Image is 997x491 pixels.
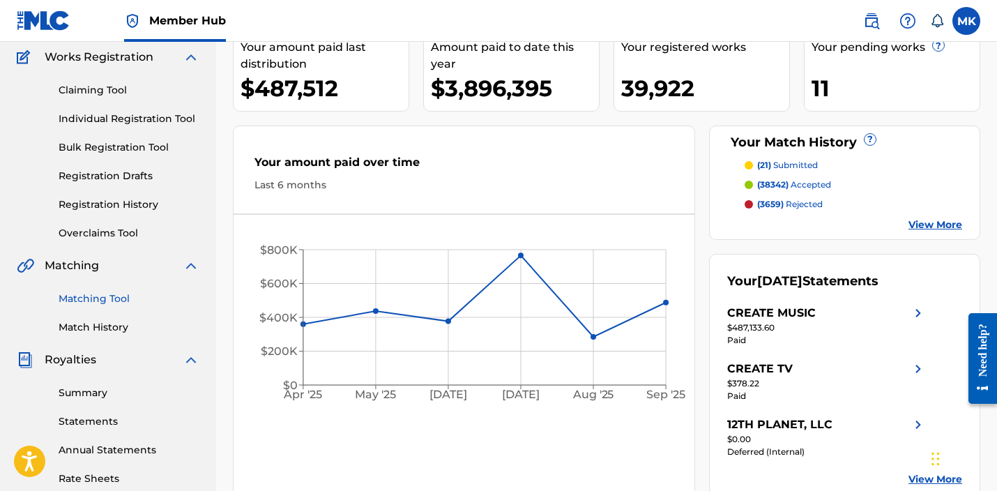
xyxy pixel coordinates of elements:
[183,49,199,66] img: expand
[15,21,34,74] div: Need help?
[261,345,298,358] tspan: $200K
[59,226,199,241] a: Overclaims Tool
[621,73,789,104] div: 39,922
[647,388,686,402] tspan: Sep '25
[59,140,199,155] a: Bulk Registration Tool
[621,39,789,56] div: Your registered works
[260,277,298,290] tspan: $600K
[572,388,614,402] tspan: Aug '25
[17,10,70,31] img: MLC Logo
[183,352,199,368] img: expand
[45,257,99,274] span: Matching
[429,388,467,402] tspan: [DATE]
[17,49,35,66] img: Works Registration
[10,10,39,101] div: Open Resource Center
[59,112,199,126] a: Individual Registration Tool
[259,311,298,324] tspan: $400K
[59,292,199,306] a: Matching Tool
[45,352,96,368] span: Royalties
[431,39,599,73] div: Amount paid to date this year
[356,388,397,402] tspan: May '25
[241,39,409,73] div: Your amount paid last distribution
[241,73,409,104] div: $487,512
[59,386,199,400] a: Summary
[59,320,199,335] a: Match History
[431,73,599,104] div: $3,896,395
[59,471,199,486] a: Rate Sheets
[260,243,298,257] tspan: $800K
[59,169,199,183] a: Registration Drafts
[124,13,141,29] img: Top Rightsholder
[254,178,673,192] div: Last 6 months
[17,352,33,368] img: Royalties
[149,13,226,29] span: Member Hub
[183,257,199,274] img: expand
[17,257,34,274] img: Matching
[283,379,298,392] tspan: $0
[284,388,323,402] tspan: Apr '25
[254,154,673,178] div: Your amount paid over time
[59,414,199,429] a: Statements
[59,83,199,98] a: Claiming Tool
[59,197,199,212] a: Registration History
[45,49,153,66] span: Works Registration
[59,443,199,458] a: Annual Statements
[503,388,540,402] tspan: [DATE]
